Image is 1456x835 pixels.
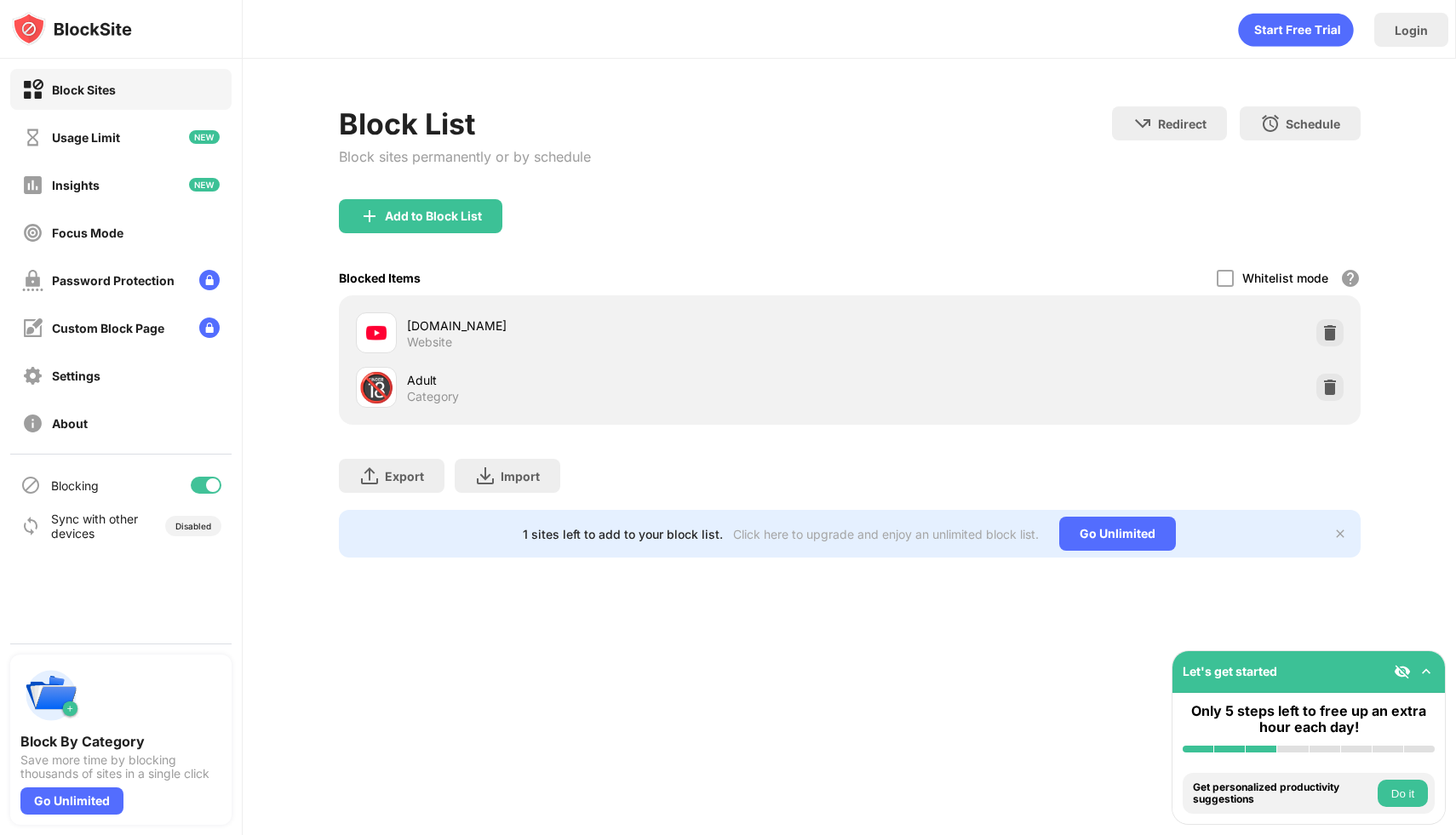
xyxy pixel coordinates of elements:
[12,12,132,46] img: logo-blocksite.svg
[1242,271,1328,285] div: Whitelist mode
[22,317,43,339] img: customize-block-page-off.svg
[501,469,540,483] div: Import
[1183,664,1277,678] div: Let's get started
[1286,117,1340,131] div: Schedule
[1238,13,1354,47] div: animation
[22,365,43,386] img: settings-off.svg
[407,317,850,335] div: [DOMAIN_NAME]
[339,148,591,165] div: Block sites permanently or by schedule
[1378,780,1428,807] button: Do it
[407,371,850,389] div: Adult
[22,413,43,434] img: about-off.svg
[51,478,99,493] div: Blocking
[52,321,164,335] div: Custom Block Page
[385,209,482,223] div: Add to Block List
[1395,23,1428,37] div: Login
[358,370,394,405] div: 🔞
[20,475,41,495] img: blocking-icon.svg
[733,527,1039,541] div: Click here to upgrade and enjoy an unlimited block list.
[1059,517,1176,551] div: Go Unlimited
[20,516,41,536] img: sync-icon.svg
[1183,703,1435,735] div: Only 5 steps left to free up an extra hour each day!
[20,733,221,750] div: Block By Category
[1333,527,1347,540] img: x-button.svg
[20,753,221,781] div: Save more time by blocking thousands of sites in a single click
[366,323,387,343] img: favicons
[407,389,459,404] div: Category
[1418,663,1435,680] img: omni-setup-toggle.svg
[20,665,82,726] img: push-categories.svg
[199,317,220,338] img: lock-menu.svg
[1394,663,1411,680] img: eye-not-visible.svg
[199,270,220,290] img: lock-menu.svg
[189,178,220,192] img: new-icon.svg
[52,369,100,383] div: Settings
[52,178,100,192] div: Insights
[175,521,211,531] div: Disabled
[22,174,43,196] img: insights-off.svg
[52,226,123,240] div: Focus Mode
[22,79,43,100] img: block-on.svg
[52,273,175,288] div: Password Protection
[339,271,421,285] div: Blocked Items
[407,335,452,350] div: Website
[385,469,424,483] div: Export
[189,130,220,144] img: new-icon.svg
[523,527,723,541] div: 1 sites left to add to your block list.
[52,416,88,431] div: About
[52,130,120,145] div: Usage Limit
[1193,781,1373,806] div: Get personalized productivity suggestions
[339,106,591,141] div: Block List
[22,127,43,148] img: time-usage-off.svg
[1158,117,1207,131] div: Redirect
[51,512,139,540] div: Sync with other devices
[20,787,123,815] div: Go Unlimited
[22,270,43,291] img: password-protection-off.svg
[22,222,43,243] img: focus-off.svg
[52,83,116,97] div: Block Sites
